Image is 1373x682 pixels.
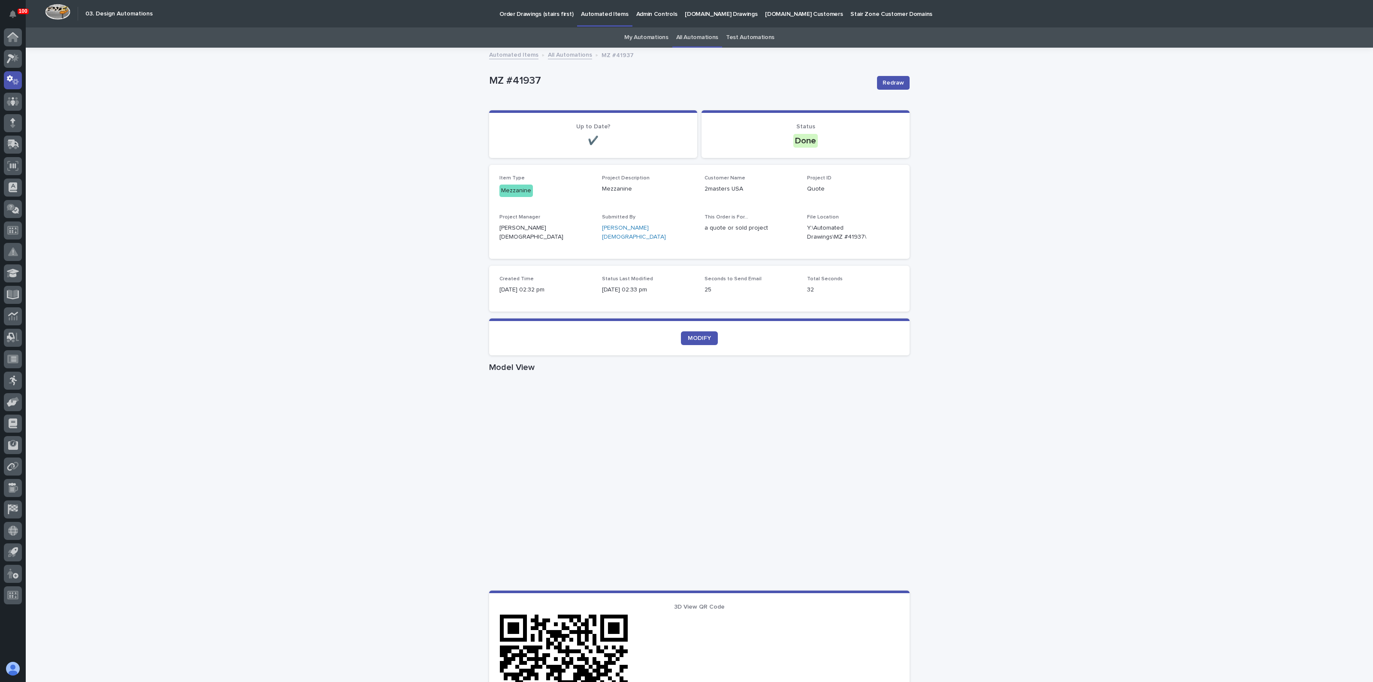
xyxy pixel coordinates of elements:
[705,176,745,181] span: Customer Name
[807,285,899,294] p: 32
[602,176,650,181] span: Project Description
[499,176,525,181] span: Item Type
[499,136,687,146] p: ✔️
[883,79,904,87] span: Redraw
[4,660,22,678] button: users-avatar
[807,224,879,242] : Y:\Automated Drawings\MZ #41937\
[489,75,870,87] p: MZ #41937
[499,276,534,282] span: Created Time
[705,224,797,233] p: a quote or sold project
[807,276,843,282] span: Total Seconds
[705,185,797,194] p: 2masters USA
[85,10,153,18] h2: 03. Design Automations
[793,134,818,148] div: Done
[705,285,797,294] p: 25
[499,285,592,294] p: [DATE] 02:32 pm
[705,276,762,282] span: Seconds to Send Email
[877,76,910,90] button: Redraw
[624,27,668,48] a: My Automations
[499,224,592,242] p: [PERSON_NAME][DEMOGRAPHIC_DATA]
[807,176,832,181] span: Project ID
[726,27,774,48] a: Test Automations
[602,224,694,242] a: [PERSON_NAME][DEMOGRAPHIC_DATA]
[676,27,718,48] a: All Automations
[602,215,635,220] span: Submitted By
[548,49,592,59] a: All Automations
[576,124,611,130] span: Up to Date?
[45,4,70,20] img: Workspace Logo
[807,185,899,194] p: Quote
[602,50,634,59] p: MZ #41937
[489,376,910,591] iframe: Model View
[499,215,540,220] span: Project Manager
[602,185,694,194] p: Mezzanine
[602,276,653,282] span: Status Last Modified
[807,215,839,220] span: File Location
[11,10,22,24] div: Notifications100
[688,335,711,341] span: MODIFY
[19,8,27,14] p: 100
[499,185,533,197] div: Mezzanine
[705,215,748,220] span: This Order is For...
[674,604,725,610] span: 3D View QR Code
[602,285,694,294] p: [DATE] 02:33 pm
[681,331,718,345] a: MODIFY
[489,49,538,59] a: Automated Items
[4,5,22,23] button: Notifications
[489,362,910,373] h1: Model View
[796,124,815,130] span: Status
